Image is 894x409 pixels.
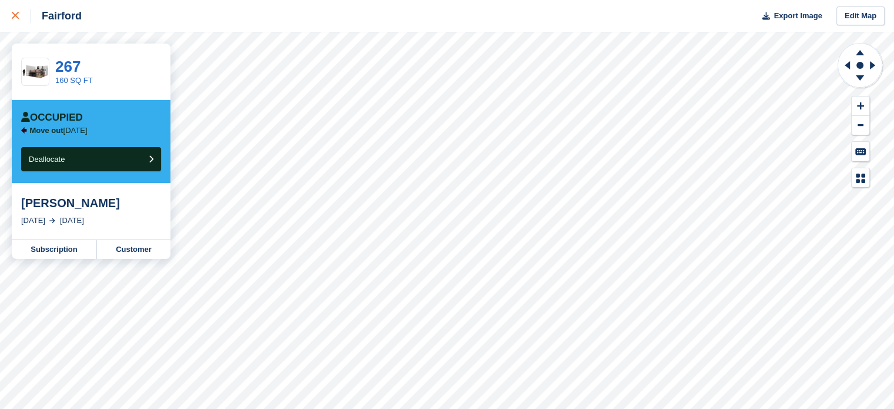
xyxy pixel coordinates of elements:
[12,240,97,259] a: Subscription
[29,155,65,164] span: Deallocate
[774,10,822,22] span: Export Image
[852,142,869,161] button: Keyboard Shortcuts
[852,97,869,116] button: Zoom In
[97,240,170,259] a: Customer
[21,147,161,171] button: Deallocate
[21,127,27,134] img: arrow-left-icn-90495f2de72eb5bd0bd1c3c35deca35cc13f817d75bef06ecd7c0b315636ce7e.svg
[21,215,45,227] div: [DATE]
[852,116,869,135] button: Zoom Out
[31,9,82,23] div: Fairford
[60,215,84,227] div: [DATE]
[49,218,55,223] img: arrow-right-light-icn-cde0832a797a2874e46488d9cf13f60e5c3a73dbe684e267c42b8395dfbc2abf.svg
[21,196,161,210] div: [PERSON_NAME]
[30,126,88,135] p: [DATE]
[755,6,822,26] button: Export Image
[22,62,49,82] img: 150-sqft-unit.jpg
[55,58,81,75] a: 267
[836,6,885,26] a: Edit Map
[21,112,83,124] div: Occupied
[55,76,93,85] a: 160 SQ FT
[852,168,869,188] button: Map Legend
[30,126,63,135] span: Move out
